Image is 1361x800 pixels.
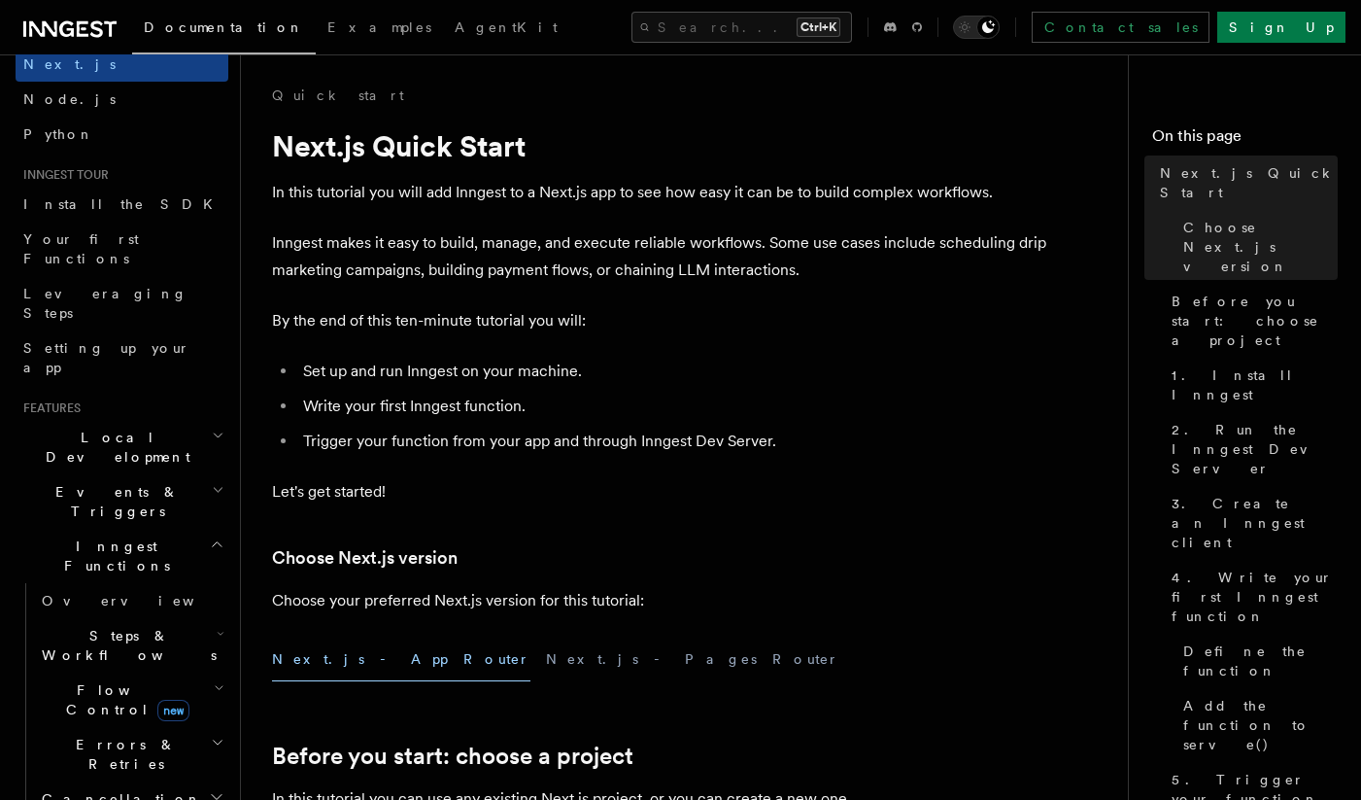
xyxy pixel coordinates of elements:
[23,196,224,212] span: Install the SDK
[272,128,1049,163] h1: Next.js Quick Start
[1164,358,1338,412] a: 1. Install Inngest
[23,91,116,107] span: Node.js
[1217,12,1345,43] a: Sign Up
[1160,163,1338,202] span: Next.js Quick Start
[455,19,558,35] span: AgentKit
[272,307,1049,334] p: By the end of this ten-minute tutorial you will:
[34,618,228,673] button: Steps & Workflows
[16,82,228,117] a: Node.js
[16,276,228,330] a: Leveraging Steps
[16,222,228,276] a: Your first Functions
[1172,568,1338,626] span: 4. Write your first Inngest function
[34,727,228,782] button: Errors & Retries
[16,420,228,474] button: Local Development
[1164,412,1338,486] a: 2. Run the Inngest Dev Server
[1152,156,1338,210] a: Next.js Quick Start
[23,231,139,266] span: Your first Functions
[16,47,228,82] a: Next.js
[1172,420,1338,478] span: 2. Run the Inngest Dev Server
[16,529,228,583] button: Inngest Functions
[297,358,1049,385] li: Set up and run Inngest on your machine.
[1183,642,1338,680] span: Define the function
[1183,696,1338,754] span: Add the function to serve()
[42,593,242,609] span: Overview
[157,700,189,721] span: new
[1183,218,1338,276] span: Choose Next.js version
[953,16,1000,39] button: Toggle dark mode
[34,680,214,719] span: Flow Control
[272,587,1049,614] p: Choose your preferred Next.js version for this tutorial:
[16,117,228,152] a: Python
[797,17,840,37] kbd: Ctrl+K
[272,544,458,572] a: Choose Next.js version
[297,428,1049,455] li: Trigger your function from your app and through Inngest Dev Server.
[144,19,304,35] span: Documentation
[16,428,212,467] span: Local Development
[1032,12,1209,43] a: Contact sales
[272,86,404,105] a: Quick start
[34,735,211,774] span: Errors & Retries
[327,19,431,35] span: Examples
[297,393,1049,420] li: Write your first Inngest function.
[16,187,228,222] a: Install the SDK
[443,6,569,52] a: AgentKit
[1172,365,1338,404] span: 1. Install Inngest
[23,286,187,321] span: Leveraging Steps
[16,474,228,529] button: Events & Triggers
[1175,634,1338,688] a: Define the function
[132,6,316,54] a: Documentation
[1172,494,1338,552] span: 3. Create an Inngest client
[34,583,228,618] a: Overview
[34,673,228,727] button: Flow Controlnew
[1164,284,1338,358] a: Before you start: choose a project
[1172,292,1338,350] span: Before you start: choose a project
[1152,124,1338,156] h4: On this page
[1175,210,1338,284] a: Choose Next.js version
[16,482,212,521] span: Events & Triggers
[23,126,94,142] span: Python
[546,638,839,681] button: Next.js - Pages Router
[316,6,443,52] a: Examples
[272,638,530,681] button: Next.js - App Router
[23,56,116,72] span: Next.js
[272,478,1049,505] p: Let's get started!
[631,12,852,43] button: Search...Ctrl+K
[16,330,228,385] a: Setting up your app
[16,167,109,183] span: Inngest tour
[272,743,633,770] a: Before you start: choose a project
[16,400,81,416] span: Features
[1164,560,1338,634] a: 4. Write your first Inngest function
[1164,486,1338,560] a: 3. Create an Inngest client
[23,340,190,375] span: Setting up your app
[34,626,217,665] span: Steps & Workflows
[1175,688,1338,762] a: Add the function to serve()
[272,179,1049,206] p: In this tutorial you will add Inngest to a Next.js app to see how easy it can be to build complex...
[16,537,210,575] span: Inngest Functions
[272,229,1049,284] p: Inngest makes it easy to build, manage, and execute reliable workflows. Some use cases include sc...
